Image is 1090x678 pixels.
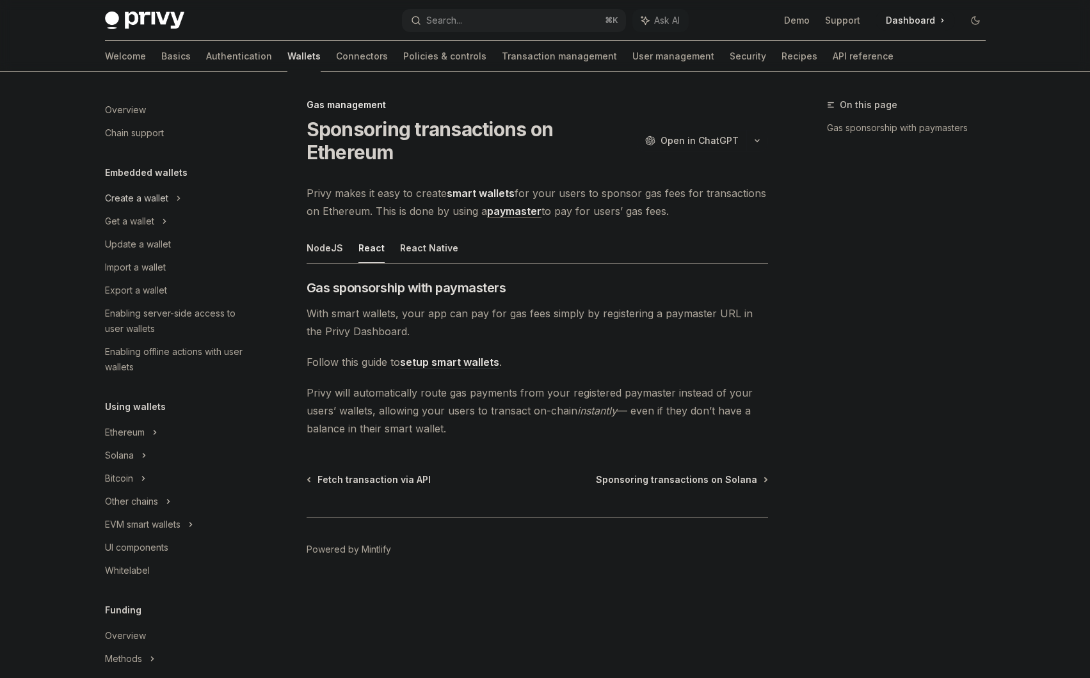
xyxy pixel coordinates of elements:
a: Overview [95,624,259,647]
a: paymaster [487,205,541,218]
span: Gas sponsorship with paymasters [307,279,506,297]
h5: Using wallets [105,399,166,414]
span: ⌘ K [605,15,618,26]
span: Follow this guide to . [307,353,768,371]
h5: Embedded wallets [105,165,188,180]
div: Import a wallet [105,260,166,275]
span: Ask AI [654,14,680,27]
div: Methods [105,651,142,666]
h1: Sponsoring transactions on Ethereum [307,118,632,164]
span: Privy makes it easy to create for your users to sponsor gas fees for transactions on Ethereum. Th... [307,184,768,220]
img: dark logo [105,12,184,29]
a: Policies & controls [403,41,486,72]
a: Dashboard [876,10,955,31]
div: Overview [105,102,146,118]
a: Sponsoring transactions on Solana [596,473,767,486]
a: Enabling offline actions with user wallets [95,340,259,379]
div: Ethereum [105,425,145,440]
a: Import a wallet [95,256,259,279]
div: Whitelabel [105,563,150,578]
a: Transaction management [502,41,617,72]
div: Bitcoin [105,471,133,486]
button: Toggle dark mode [965,10,986,31]
div: EVM smart wallets [105,517,180,532]
span: Dashboard [886,14,935,27]
a: Export a wallet [95,279,259,302]
button: Ask AI [632,9,689,32]
div: Gas management [307,99,768,111]
a: Welcome [105,41,146,72]
em: instantly [577,404,617,417]
span: Open in ChatGPT [661,134,739,147]
strong: smart wallets [447,187,515,200]
a: User management [632,41,714,72]
a: Fetch transaction via API [308,473,431,486]
span: Sponsoring transactions on Solana [596,473,757,486]
a: Chain support [95,122,259,145]
a: Recipes [781,41,817,72]
div: Search... [426,13,462,28]
span: Fetch transaction via API [317,473,431,486]
div: Create a wallet [105,191,168,206]
a: Overview [95,99,259,122]
div: Enabling server-side access to user wallets [105,306,251,336]
a: API reference [833,41,894,72]
button: React [358,233,385,263]
a: Demo [784,14,810,27]
a: Update a wallet [95,233,259,256]
div: Enabling offline actions with user wallets [105,344,251,375]
div: Other chains [105,494,158,509]
a: Gas sponsorship with paymasters [827,118,996,138]
div: Overview [105,628,146,643]
a: Wallets [287,41,321,72]
button: React Native [400,233,458,263]
a: UI components [95,536,259,559]
div: Export a wallet [105,283,167,298]
div: Update a wallet [105,237,171,252]
div: Solana [105,448,134,463]
div: Get a wallet [105,214,154,229]
a: Whitelabel [95,559,259,582]
a: Connectors [336,41,388,72]
button: NodeJS [307,233,343,263]
div: UI components [105,540,168,555]
a: Support [825,14,860,27]
button: Open in ChatGPT [637,130,746,152]
a: Security [730,41,766,72]
a: Enabling server-side access to user wallets [95,302,259,340]
span: Privy will automatically route gas payments from your registered paymaster instead of your users’... [307,384,768,438]
button: Search...⌘K [402,9,626,32]
a: Powered by Mintlify [307,543,391,556]
span: On this page [840,97,897,113]
span: With smart wallets, your app can pay for gas fees simply by registering a paymaster URL in the Pr... [307,304,768,340]
a: setup smart wallets [400,356,499,369]
a: Authentication [206,41,272,72]
a: Basics [161,41,191,72]
h5: Funding [105,603,141,618]
div: Chain support [105,125,164,141]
